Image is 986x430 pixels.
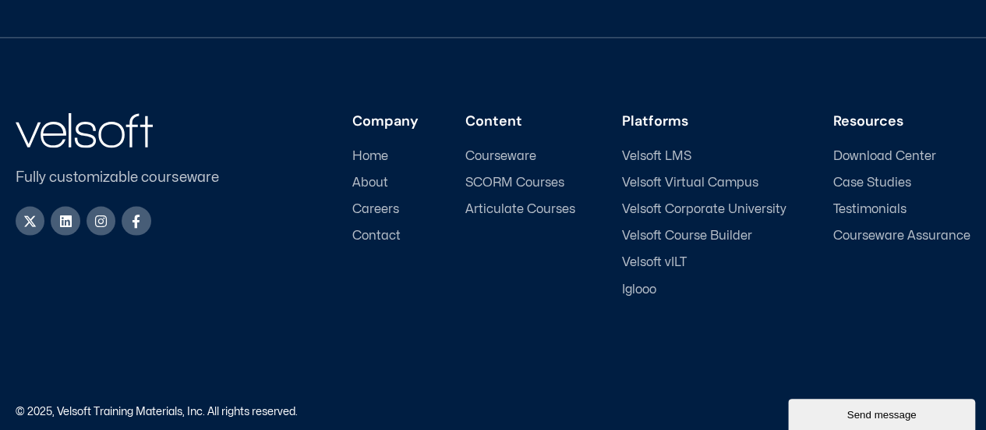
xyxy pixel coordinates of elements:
a: Testimonials [833,201,970,216]
p: © 2025, Velsoft Training Materials, Inc. All rights reserved. [16,406,298,417]
a: Velsoft vILT [622,254,786,269]
a: Velsoft Course Builder [622,228,786,243]
a: About [352,175,419,190]
a: Velsoft Corporate University [622,201,786,216]
a: Case Studies [833,175,970,190]
span: Careers [352,201,399,216]
iframe: chat widget [788,396,978,430]
a: Velsoft Virtual Campus [622,175,786,190]
span: About [352,175,388,190]
span: Velsoft vILT [622,254,687,269]
h3: Company [352,112,419,130]
a: Courseware [465,148,575,163]
a: Download Center [833,148,970,163]
h3: Content [465,112,575,130]
span: SCORM Courses [465,175,564,190]
span: Testimonials [833,201,906,216]
span: Velsoft Course Builder [622,228,752,243]
span: Case Studies [833,175,911,190]
a: Home [352,148,419,163]
p: Fully customizable courseware [16,166,245,187]
a: Contact [352,228,419,243]
a: SCORM Courses [465,175,575,190]
span: Iglooo [622,282,656,297]
a: Courseware Assurance [833,228,970,243]
a: Careers [352,201,419,216]
span: Courseware [465,148,536,163]
a: Articulate Courses [465,201,575,216]
span: Contact [352,228,401,243]
a: Iglooo [622,282,786,297]
span: Velsoft Virtual Campus [622,175,758,190]
a: Velsoft LMS [622,148,786,163]
span: Velsoft LMS [622,148,691,163]
span: Download Center [833,148,936,163]
h3: Platforms [622,112,786,130]
span: Home [352,148,388,163]
h3: Resources [833,112,970,130]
